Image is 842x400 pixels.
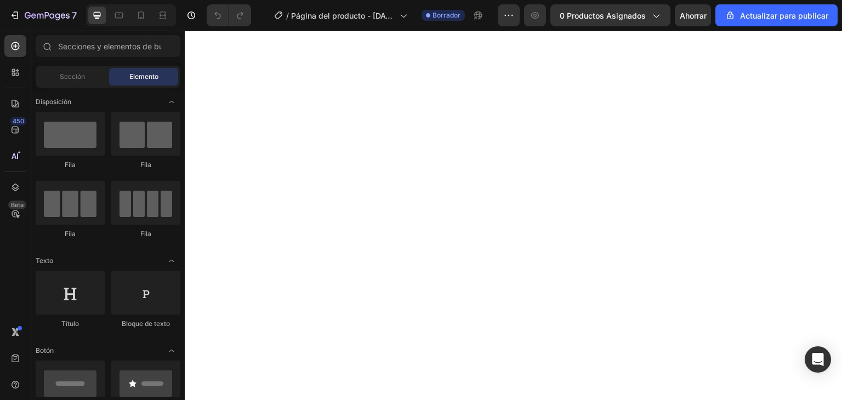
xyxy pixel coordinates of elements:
[11,201,24,209] font: Beta
[805,346,831,373] div: Open Intercom Messenger
[36,346,54,355] font: Botón
[560,11,646,20] font: 0 productos asignados
[140,161,151,169] font: Fila
[680,11,707,20] font: Ahorrar
[36,256,53,265] font: Texto
[715,4,838,26] button: Actualizar para publicar
[60,72,85,81] font: Sección
[122,319,170,328] font: Bloque de texto
[185,31,842,400] iframe: Área de diseño
[129,72,158,81] font: Elemento
[207,4,251,26] div: Deshacer/Rehacer
[72,10,77,21] font: 7
[286,11,289,20] font: /
[13,117,24,125] font: 450
[4,4,82,26] button: 7
[140,230,151,238] font: Fila
[291,11,392,32] font: Página del producto - [DATE] 13:07:52
[675,4,711,26] button: Ahorrar
[65,161,76,169] font: Fila
[163,342,180,359] span: Abrir palanca
[65,230,76,238] font: Fila
[550,4,670,26] button: 0 productos asignados
[433,11,460,19] font: Borrador
[740,11,828,20] font: Actualizar para publicar
[36,98,71,106] font: Disposición
[36,35,180,57] input: Secciones y elementos de búsqueda
[61,319,79,328] font: Título
[163,252,180,270] span: Abrir palanca
[163,93,180,111] span: Abrir palanca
